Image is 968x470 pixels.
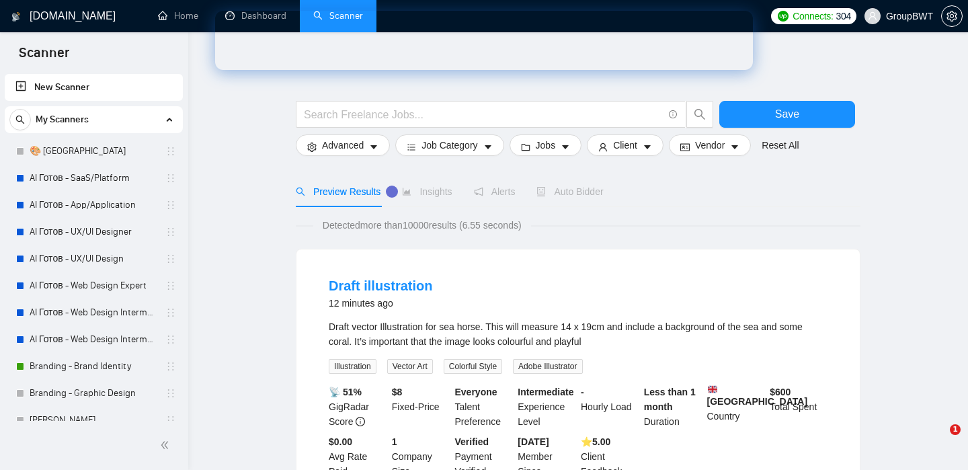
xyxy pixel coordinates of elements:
[36,106,89,133] span: My Scanners
[165,146,176,157] span: holder
[521,142,530,152] span: folder
[329,387,362,397] b: 📡 51%
[392,387,403,397] b: $ 8
[304,106,663,123] input: Search Freelance Jobs...
[296,187,305,196] span: search
[30,192,157,219] a: AI Готов - App/Application
[165,227,176,237] span: holder
[762,138,799,153] a: Reset All
[643,142,652,152] span: caret-down
[313,218,531,233] span: Detected more than 10000 results (6.55 seconds)
[215,11,753,70] iframe: Intercom live chat баннер
[165,200,176,210] span: holder
[30,165,157,192] a: AI Готов - SaaS/Platform
[770,387,791,397] b: $ 600
[30,353,157,380] a: Branding - Brand Identity
[669,134,751,156] button: idcardVendorcaret-down
[322,138,364,153] span: Advanced
[10,115,30,124] span: search
[165,388,176,399] span: holder
[15,74,172,101] a: New Scanner
[518,387,573,397] b: Intermediate
[941,11,963,22] a: setting
[483,142,493,152] span: caret-down
[329,319,828,349] div: Draft vector Illustration for sea horse. This will measure 14 x 19cm and include a background of ...
[836,9,851,24] span: 304
[30,380,157,407] a: Branding - Graphic Design
[313,10,363,22] a: searchScanner
[455,387,497,397] b: Everyone
[165,307,176,318] span: holder
[778,11,789,22] img: upwork-logo.png
[421,138,477,153] span: Job Category
[587,134,663,156] button: userClientcaret-down
[165,280,176,291] span: holder
[536,138,556,153] span: Jobs
[708,385,717,394] img: 🇬🇧
[326,385,389,429] div: GigRadar Score
[474,186,516,197] span: Alerts
[942,11,962,22] span: setting
[518,436,549,447] b: [DATE]
[687,108,713,120] span: search
[922,424,955,457] iframe: Intercom live chat
[30,138,157,165] a: 🎨 [GEOGRAPHIC_DATA]
[11,6,21,28] img: logo
[30,407,157,434] a: [PERSON_NAME].
[536,186,603,197] span: Auto Bidder
[225,10,286,22] a: dashboardDashboard
[296,186,380,197] span: Preview Results
[165,361,176,372] span: holder
[695,138,725,153] span: Vendor
[407,142,416,152] span: bars
[444,359,502,374] span: Colorful Style
[452,385,516,429] div: Talent Preference
[9,109,31,130] button: search
[686,101,713,128] button: search
[704,385,768,429] div: Country
[165,253,176,264] span: holder
[680,142,690,152] span: idcard
[389,385,452,429] div: Fixed-Price
[307,142,317,152] span: setting
[669,110,678,119] span: info-circle
[581,436,610,447] b: ⭐️ 5.00
[536,187,546,196] span: robot
[386,186,398,198] div: Tooltip anchor
[950,424,961,435] span: 1
[8,43,80,71] span: Scanner
[455,436,489,447] b: Verified
[775,106,799,122] span: Save
[387,359,433,374] span: Vector Art
[707,385,808,407] b: [GEOGRAPHIC_DATA]
[510,134,582,156] button: folderJobscaret-down
[474,187,483,196] span: notification
[598,142,608,152] span: user
[868,11,877,21] span: user
[158,10,198,22] a: homeHome
[395,134,503,156] button: barsJob Categorycaret-down
[296,134,390,156] button: settingAdvancedcaret-down
[793,9,833,24] span: Connects:
[329,295,432,311] div: 12 minutes ago
[329,359,376,374] span: Illustration
[581,387,584,397] b: -
[730,142,739,152] span: caret-down
[356,417,365,426] span: info-circle
[941,5,963,27] button: setting
[767,385,830,429] div: Total Spent
[329,278,432,293] a: Draft illustration
[165,173,176,184] span: holder
[30,299,157,326] a: AI Готов - Web Design Intermediate минус Developer
[513,359,582,374] span: Adobe Illustrator
[578,385,641,429] div: Hourly Load
[719,101,855,128] button: Save
[613,138,637,153] span: Client
[402,186,452,197] span: Insights
[402,187,411,196] span: area-chart
[515,385,578,429] div: Experience Level
[392,436,397,447] b: 1
[561,142,570,152] span: caret-down
[30,326,157,353] a: AI Готов - Web Design Intermediate минус Development
[644,387,696,412] b: Less than 1 month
